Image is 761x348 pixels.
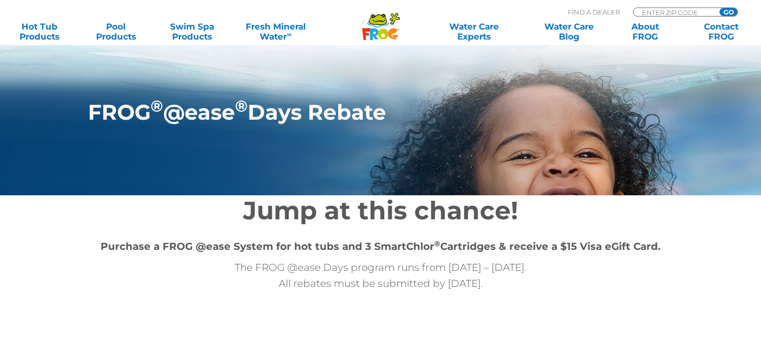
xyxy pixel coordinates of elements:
input: GO [719,8,737,16]
a: PoolProducts [86,22,145,42]
a: Water CareBlog [539,22,598,42]
a: AboutFROG [615,22,674,42]
sup: ® [151,97,163,116]
h2: Jump at this chance! [81,196,681,226]
a: Swim SpaProducts [163,22,222,42]
a: Water CareExperts [426,22,522,42]
a: Fresh MineralWater∞ [239,22,313,42]
input: Zip Code Form [641,8,708,17]
strong: Purchase a FROG @ease System for hot tubs and 3 SmartChlor Cartridges & receive a $15 Visa eGift ... [101,240,660,252]
p: The FROG @ease Days program runs from [DATE] – [DATE]. All rebates must be submitted by [DATE]. [81,259,681,291]
sup: ® [235,97,248,116]
a: ContactFROG [692,22,751,42]
sup: ∞ [287,31,291,38]
p: Find A Dealer [568,8,620,17]
h1: FROG @ease Days Rebate [88,100,627,124]
a: Hot TubProducts [10,22,69,42]
sup: ® [434,239,440,248]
